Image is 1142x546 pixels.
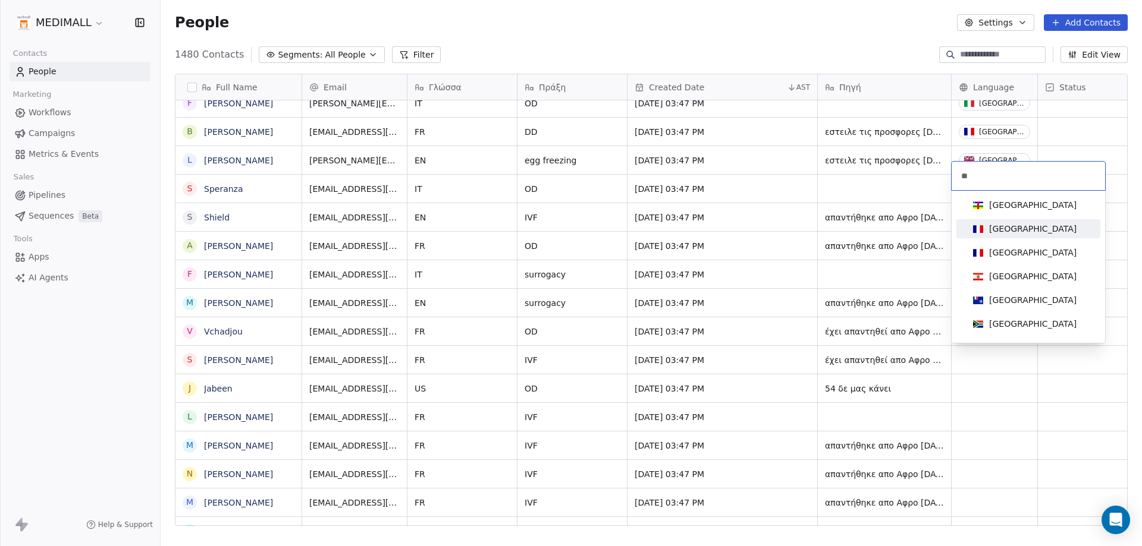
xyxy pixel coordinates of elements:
div: [GEOGRAPHIC_DATA] [989,270,1077,282]
div: [GEOGRAPHIC_DATA] [989,199,1077,211]
div: [GEOGRAPHIC_DATA] [989,294,1077,306]
div: Suggestions [956,195,1100,338]
div: [GEOGRAPHIC_DATA] [989,318,1077,330]
div: [GEOGRAPHIC_DATA] [989,223,1077,235]
div: [GEOGRAPHIC_DATA] [989,247,1077,258]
